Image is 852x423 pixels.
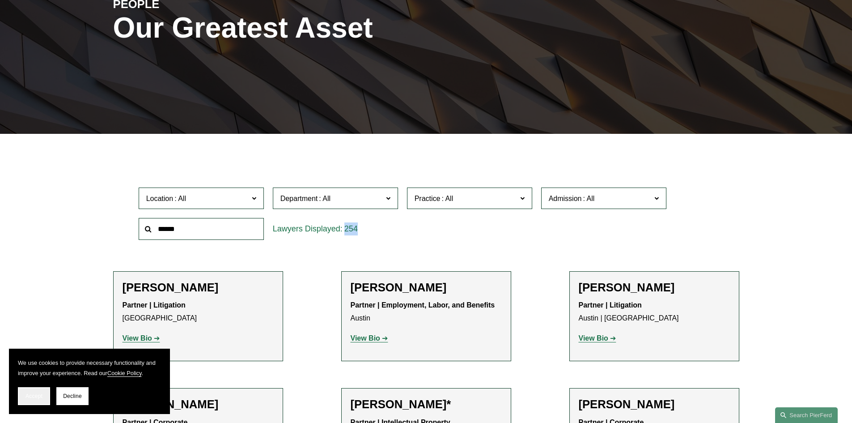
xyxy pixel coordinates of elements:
[579,334,616,342] a: View Bio
[123,397,274,411] h2: [PERSON_NAME]
[123,334,152,342] strong: View Bio
[351,281,502,295] h2: [PERSON_NAME]
[56,387,89,405] button: Decline
[18,358,161,378] p: We use cookies to provide necessary functionality and improve your experience. Read our .
[113,12,530,44] h1: Our Greatest Asset
[25,393,42,399] span: Accept
[351,301,495,309] strong: Partner | Employment, Labor, and Benefits
[579,299,730,325] p: Austin | [GEOGRAPHIC_DATA]
[579,281,730,295] h2: [PERSON_NAME]
[351,397,502,411] h2: [PERSON_NAME]*
[351,299,502,325] p: Austin
[123,281,274,295] h2: [PERSON_NAME]
[9,349,170,414] section: Cookie banner
[579,301,642,309] strong: Partner | Litigation
[579,397,730,411] h2: [PERSON_NAME]
[280,195,318,202] span: Department
[579,334,608,342] strong: View Bio
[344,224,358,233] span: 254
[63,393,82,399] span: Decline
[18,387,50,405] button: Accept
[415,195,441,202] span: Practice
[351,334,388,342] a: View Bio
[146,195,174,202] span: Location
[775,407,838,423] a: Search this site
[107,370,142,376] a: Cookie Policy
[549,195,582,202] span: Admission
[351,334,380,342] strong: View Bio
[123,334,160,342] a: View Bio
[123,301,186,309] strong: Partner | Litigation
[123,299,274,325] p: [GEOGRAPHIC_DATA]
